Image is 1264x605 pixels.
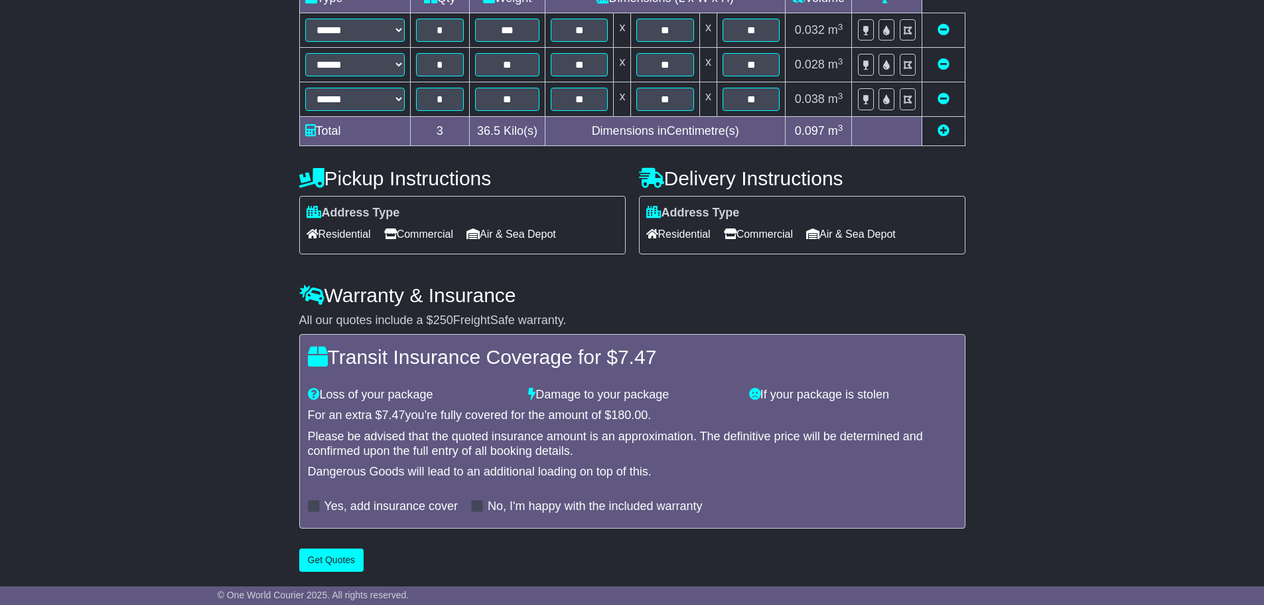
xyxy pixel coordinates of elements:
span: m [828,124,843,137]
td: Total [299,117,410,146]
label: Yes, add insurance cover [324,499,458,514]
td: Dimensions in Centimetre(s) [545,117,786,146]
span: Commercial [724,224,793,244]
span: 0.032 [795,23,825,37]
span: Residential [646,224,711,244]
td: x [614,13,631,48]
sup: 3 [838,91,843,101]
span: 0.097 [795,124,825,137]
td: x [699,13,717,48]
span: Air & Sea Depot [466,224,556,244]
div: Damage to your package [522,388,742,402]
h4: Warranty & Insurance [299,284,965,306]
label: No, I'm happy with the included warranty [488,499,703,514]
td: x [699,48,717,82]
div: All our quotes include a $ FreightSafe warranty. [299,313,965,328]
span: Commercial [384,224,453,244]
h4: Delivery Instructions [639,167,965,189]
span: m [828,58,843,71]
a: Remove this item [938,92,949,106]
div: Please be advised that the quoted insurance amount is an approximation. The definitive price will... [308,430,957,458]
span: 7.47 [618,346,656,368]
sup: 3 [838,56,843,66]
span: 36.5 [477,124,500,137]
td: Kilo(s) [469,117,545,146]
span: m [828,23,843,37]
td: x [699,82,717,117]
td: x [614,48,631,82]
span: © One World Courier 2025. All rights reserved. [218,590,409,600]
span: 7.47 [382,408,405,422]
a: Remove this item [938,23,949,37]
span: 180.00 [611,408,648,422]
label: Address Type [646,206,740,220]
h4: Pickup Instructions [299,167,626,189]
div: If your package is stolen [742,388,963,402]
sup: 3 [838,22,843,32]
a: Add new item [938,124,949,137]
span: 0.038 [795,92,825,106]
span: Residential [307,224,371,244]
div: Dangerous Goods will lead to an additional loading on top of this. [308,465,957,479]
h4: Transit Insurance Coverage for $ [308,346,957,368]
span: m [828,92,843,106]
div: For an extra $ you're fully covered for the amount of $ . [308,408,957,423]
span: Air & Sea Depot [806,224,896,244]
div: Loss of your package [301,388,522,402]
label: Address Type [307,206,400,220]
td: 3 [410,117,469,146]
span: 0.028 [795,58,825,71]
span: 250 [433,313,453,327]
a: Remove this item [938,58,949,71]
sup: 3 [838,123,843,133]
button: Get Quotes [299,549,364,572]
td: x [614,82,631,117]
